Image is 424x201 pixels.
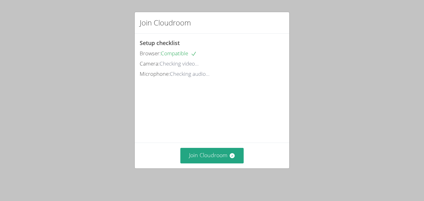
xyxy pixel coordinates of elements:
[140,50,161,57] span: Browser:
[180,148,244,163] button: Join Cloudroom
[170,70,210,77] span: Checking audio...
[140,39,180,47] span: Setup checklist
[140,60,160,67] span: Camera:
[161,50,197,57] span: Compatible
[140,17,191,28] h2: Join Cloudroom
[140,70,170,77] span: Microphone:
[160,60,199,67] span: Checking video...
